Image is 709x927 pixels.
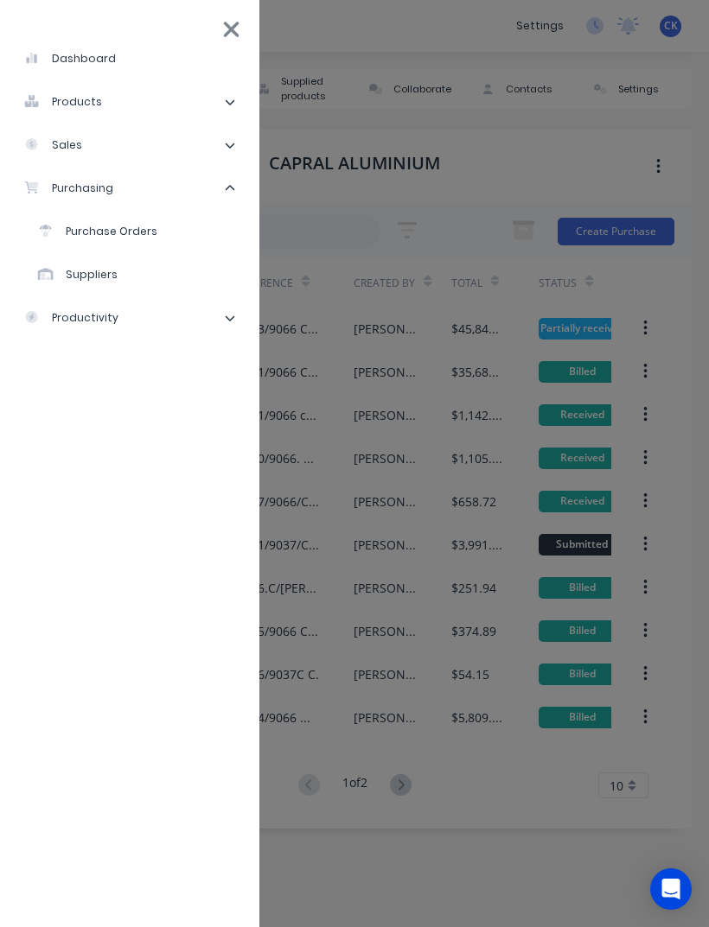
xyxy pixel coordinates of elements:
[650,868,692,910] div: Open Intercom Messenger
[24,310,118,326] div: productivity
[24,51,116,67] div: dashboard
[24,181,113,196] div: purchasing
[24,94,102,110] div: products
[24,137,82,153] div: sales
[38,267,118,283] div: Suppliers
[38,224,157,239] div: Purchase Orders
